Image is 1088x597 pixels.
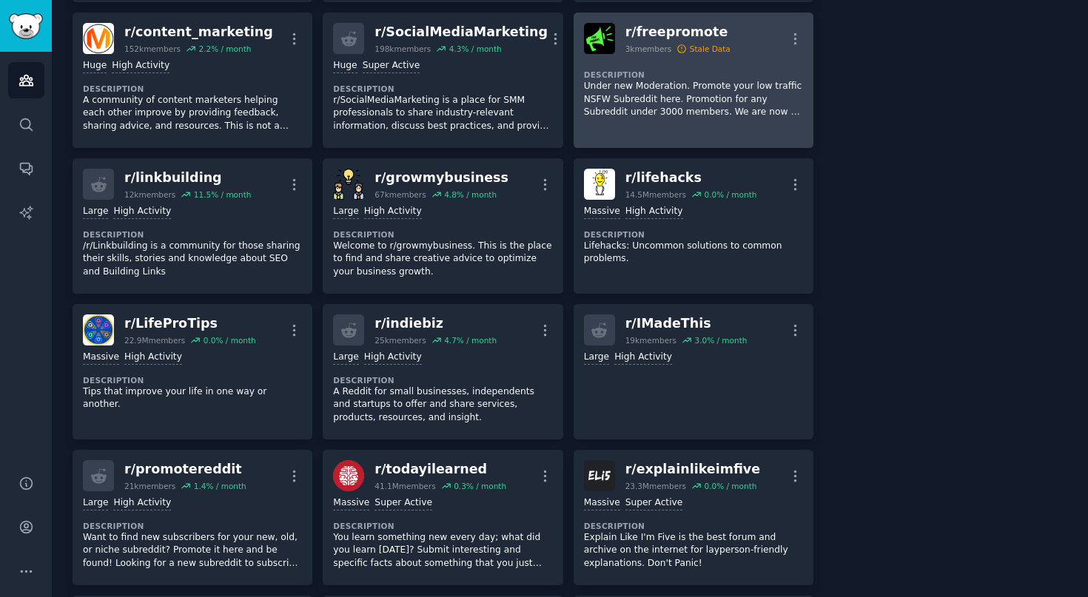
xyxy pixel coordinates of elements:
[113,205,171,219] div: High Activity
[83,385,302,411] p: Tips that improve your life in one way or another.
[124,481,175,491] div: 21k members
[444,189,497,200] div: 4.8 % / month
[73,304,312,439] a: LifeProTipsr/LifeProTips22.9Mmembers0.0% / monthMassiveHigh ActivityDescriptionTips that improve ...
[574,158,813,294] a: lifehacksr/lifehacks14.5Mmembers0.0% / monthMassiveHigh ActivityDescriptionLifehacks: Uncommon so...
[375,23,548,41] div: r/ SocialMediaMarketing
[574,450,813,585] a: explainlikeimfiver/explainlikeimfive23.3Mmembers0.0% / monthMassiveSuper ActiveDescriptionExplain...
[625,205,683,219] div: High Activity
[363,59,420,73] div: Super Active
[625,496,683,510] div: Super Active
[444,335,497,345] div: 4.7 % / month
[704,189,756,200] div: 0.0 % / month
[704,481,756,491] div: 0.0 % / month
[124,351,182,365] div: High Activity
[333,531,552,570] p: You learn something new every day; what did you learn [DATE]? Submit interesting and specific fac...
[333,460,364,491] img: todayilearned
[194,189,252,200] div: 11.5 % / month
[584,240,803,266] p: Lifehacks: Uncommon solutions to common problems.
[73,450,312,585] a: r/promotereddit21kmembers1.4% / monthLargeHigh ActivityDescriptionWant to find new subscribers fo...
[584,205,620,219] div: Massive
[83,531,302,570] p: Want to find new subscribers for your new, old, or niche subreddit? Promote it here and be found!...
[625,169,757,187] div: r/ lifehacks
[83,314,114,345] img: LifeProTips
[375,460,506,479] div: r/ todayilearned
[584,70,803,80] dt: Description
[375,189,426,200] div: 67k members
[198,44,251,54] div: 2.2 % / month
[112,59,169,73] div: High Activity
[333,351,358,365] div: Large
[333,94,552,133] p: r/SocialMediaMarketing is a place for SMM professionals to share industry-relevant information, d...
[584,229,803,240] dt: Description
[323,450,563,585] a: todayilearnedr/todayilearned41.1Mmembers0.3% / monthMassiveSuper ActiveDescriptionYou learn somet...
[625,44,672,54] div: 3k members
[333,375,552,385] dt: Description
[690,44,731,54] div: Stale Data
[584,80,803,119] p: Under new Moderation. Promote your low traffic NSFW Subreddit here. Promotion for any Subreddit u...
[584,531,803,570] p: Explain Like I'm Five is the best forum and archive on the internet for layperson-friendly explan...
[333,59,357,73] div: Huge
[83,59,107,73] div: Huge
[375,44,431,54] div: 198k members
[333,240,552,279] p: Welcome to r/growmybusiness. This is the place to find and share creative advice to optimize your...
[625,481,686,491] div: 23.3M members
[124,169,251,187] div: r/ linkbuilding
[333,169,364,200] img: growmybusiness
[625,460,761,479] div: r/ explainlikeimfive
[124,23,273,41] div: r/ content_marketing
[83,229,302,240] dt: Description
[83,23,114,54] img: content_marketing
[625,189,686,200] div: 14.5M members
[333,496,369,510] div: Massive
[694,335,747,345] div: 3.0 % / month
[584,460,615,491] img: explainlikeimfive
[574,304,813,439] a: r/IMadeThis19kmembers3.0% / monthLargeHigh Activity
[375,169,508,187] div: r/ growmybusiness
[73,158,312,294] a: r/linkbuilding12kmembers11.5% / monthLargeHigh ActivityDescription/r/Linkbuilding is a community ...
[625,23,731,41] div: r/ freepromote
[83,521,302,531] dt: Description
[333,521,552,531] dt: Description
[194,481,246,491] div: 1.4 % / month
[574,13,813,148] a: freepromoter/freepromote3kmembersStale DataDescriptionUnder new Moderation. Promote your low traf...
[375,496,432,510] div: Super Active
[333,385,552,425] p: A Reddit for small businesses, independents and startups to offer and share services, products, r...
[113,496,171,510] div: High Activity
[614,351,672,365] div: High Activity
[83,351,119,365] div: Massive
[73,13,312,148] a: content_marketingr/content_marketing152kmembers2.2% / monthHugeHigh ActivityDescriptionA communit...
[584,521,803,531] dt: Description
[364,205,422,219] div: High Activity
[9,13,43,39] img: GummySearch logo
[83,240,302,279] p: /r/Linkbuilding is a community for those sharing their skills, stories and knowledge about SEO an...
[584,23,615,54] img: freepromote
[124,314,256,333] div: r/ LifeProTips
[625,335,676,345] div: 19k members
[124,44,181,54] div: 152k members
[454,481,506,491] div: 0.3 % / month
[333,84,552,94] dt: Description
[584,169,615,200] img: lifehacks
[83,84,302,94] dt: Description
[449,44,502,54] div: 4.3 % / month
[364,351,422,365] div: High Activity
[323,158,563,294] a: growmybusinessr/growmybusiness67kmembers4.8% / monthLargeHigh ActivityDescriptionWelcome to r/gro...
[323,304,563,439] a: r/indiebiz25kmembers4.7% / monthLargeHigh ActivityDescriptionA Reddit for small businesses, indep...
[625,314,748,333] div: r/ IMadeThis
[375,314,497,333] div: r/ indiebiz
[584,351,609,365] div: Large
[333,229,552,240] dt: Description
[83,205,108,219] div: Large
[375,481,435,491] div: 41.1M members
[204,335,256,345] div: 0.0 % / month
[333,205,358,219] div: Large
[584,496,620,510] div: Massive
[83,94,302,133] p: A community of content marketers helping each other improve by providing feedback, sharing advice...
[124,460,246,479] div: r/ promotereddit
[323,13,563,148] a: r/SocialMediaMarketing198kmembers4.3% / monthHugeSuper ActiveDescriptionr/SocialMediaMarketing is...
[375,335,426,345] div: 25k members
[83,375,302,385] dt: Description
[83,496,108,510] div: Large
[124,189,175,200] div: 12k members
[124,335,185,345] div: 22.9M members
